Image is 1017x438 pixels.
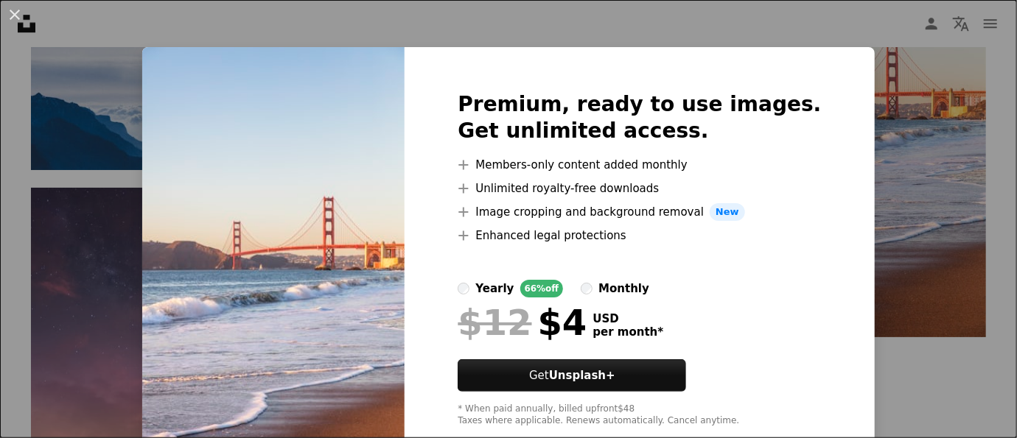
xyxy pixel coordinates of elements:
input: monthly [581,283,593,294]
div: * When paid annually, billed upfront $48 Taxes where applicable. Renews automatically. Cancel any... [458,403,821,427]
li: Image cropping and background removal [458,203,821,221]
span: $12 [458,303,531,342]
input: yearly66%off [458,283,469,294]
span: per month * [593,325,663,339]
li: Enhanced legal protections [458,227,821,244]
div: $4 [458,303,587,342]
span: USD [593,312,663,325]
div: 66% off [520,280,564,297]
h2: Premium, ready to use images. Get unlimited access. [458,91,821,144]
span: New [710,203,745,221]
strong: Unsplash+ [549,369,615,382]
div: yearly [475,280,514,297]
div: monthly [598,280,649,297]
li: Unlimited royalty-free downloads [458,180,821,197]
li: Members-only content added monthly [458,156,821,174]
button: GetUnsplash+ [458,359,686,392]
